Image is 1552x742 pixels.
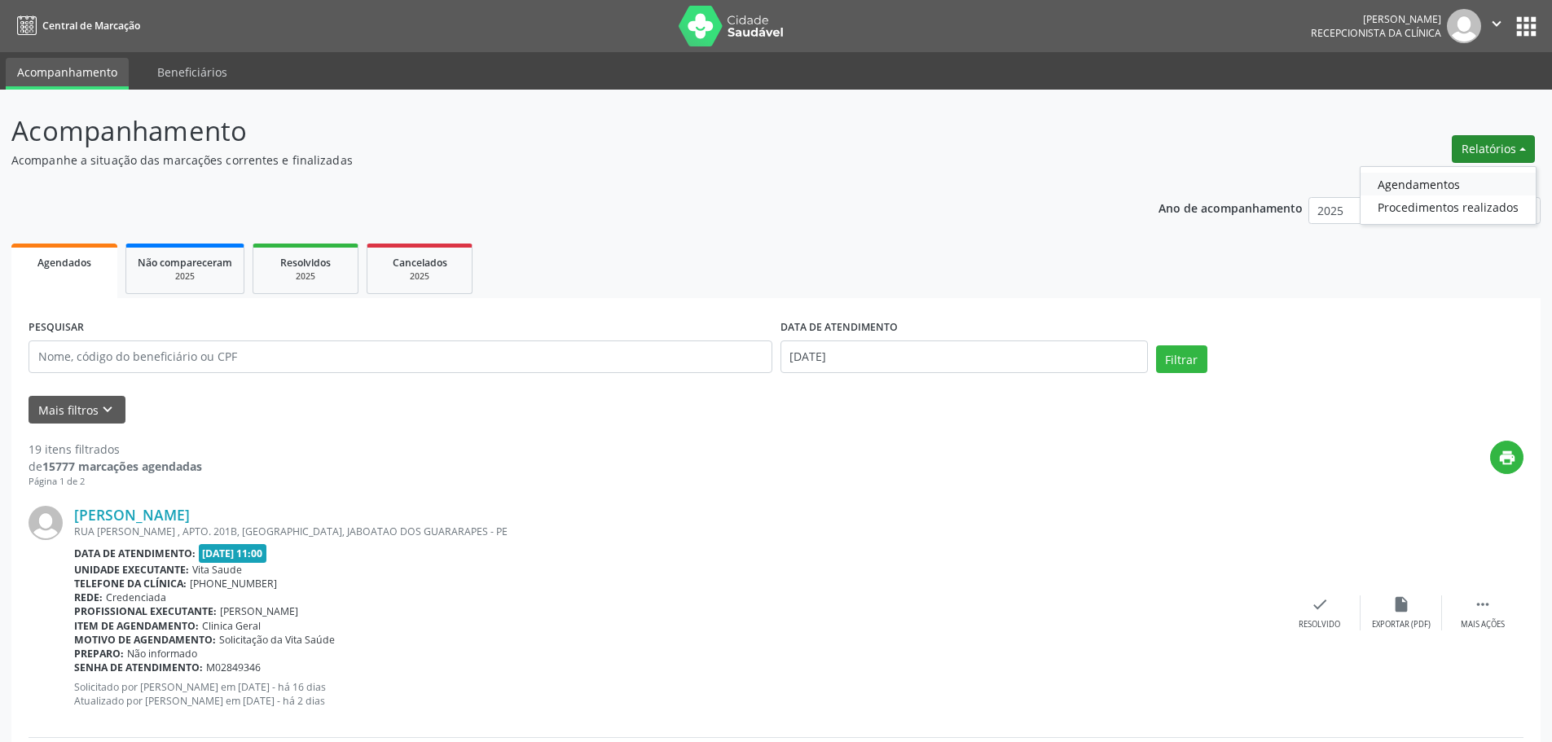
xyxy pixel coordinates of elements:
[1452,135,1535,163] button: Relatórios
[202,619,261,633] span: Clinica Geral
[74,633,216,647] b: Motivo de agendamento:
[1361,173,1536,195] a: Agendamentos
[138,256,232,270] span: Não compareceram
[29,506,63,540] img: img
[199,544,267,563] span: [DATE] 11:00
[37,256,91,270] span: Agendados
[265,270,346,283] div: 2025
[6,58,129,90] a: Acompanhamento
[1311,595,1329,613] i: check
[74,661,203,674] b: Senha de atendimento:
[74,525,1279,538] div: RUA [PERSON_NAME] , APTO. 201B, [GEOGRAPHIC_DATA], JABOATAO DOS GUARARAPES - PE
[74,591,103,604] b: Rede:
[74,680,1279,708] p: Solicitado por [PERSON_NAME] em [DATE] - há 16 dias Atualizado por [PERSON_NAME] em [DATE] - há 2...
[138,270,232,283] div: 2025
[1299,619,1340,630] div: Resolvido
[99,401,117,419] i: keyboard_arrow_down
[219,633,335,647] span: Solicitação da Vita Saúde
[780,340,1148,373] input: Selecione um intervalo
[42,459,202,474] strong: 15777 marcações agendadas
[1481,9,1512,43] button: 
[1474,595,1492,613] i: 
[74,604,217,618] b: Profissional executante:
[29,396,125,424] button: Mais filtroskeyboard_arrow_down
[1461,619,1505,630] div: Mais ações
[393,256,447,270] span: Cancelados
[146,58,239,86] a: Beneficiários
[1311,12,1441,26] div: [PERSON_NAME]
[1488,15,1506,33] i: 
[1512,12,1541,41] button: apps
[1311,26,1441,40] span: Recepcionista da clínica
[74,577,187,591] b: Telefone da clínica:
[74,563,189,577] b: Unidade executante:
[29,315,84,340] label: PESQUISAR
[29,475,202,489] div: Página 1 de 2
[1447,9,1481,43] img: img
[206,661,261,674] span: M02849346
[1372,619,1431,630] div: Exportar (PDF)
[1498,449,1516,467] i: print
[74,506,190,524] a: [PERSON_NAME]
[11,151,1082,169] p: Acompanhe a situação das marcações correntes e finalizadas
[220,604,298,618] span: [PERSON_NAME]
[1392,595,1410,613] i: insert_drive_file
[1361,195,1536,218] a: Procedimentos realizados
[379,270,460,283] div: 2025
[106,591,166,604] span: Credenciada
[11,111,1082,151] p: Acompanhamento
[29,340,772,373] input: Nome, código do beneficiário ou CPF
[127,647,197,661] span: Não informado
[1360,166,1537,225] ul: Relatórios
[42,19,140,33] span: Central de Marcação
[1159,197,1303,217] p: Ano de acompanhamento
[74,647,124,661] b: Preparo:
[192,563,242,577] span: Vita Saude
[190,577,277,591] span: [PHONE_NUMBER]
[74,619,199,633] b: Item de agendamento:
[11,12,140,39] a: Central de Marcação
[280,256,331,270] span: Resolvidos
[780,315,898,340] label: DATA DE ATENDIMENTO
[1490,441,1523,474] button: print
[29,441,202,458] div: 19 itens filtrados
[1156,345,1207,373] button: Filtrar
[29,458,202,475] div: de
[74,547,196,560] b: Data de atendimento:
